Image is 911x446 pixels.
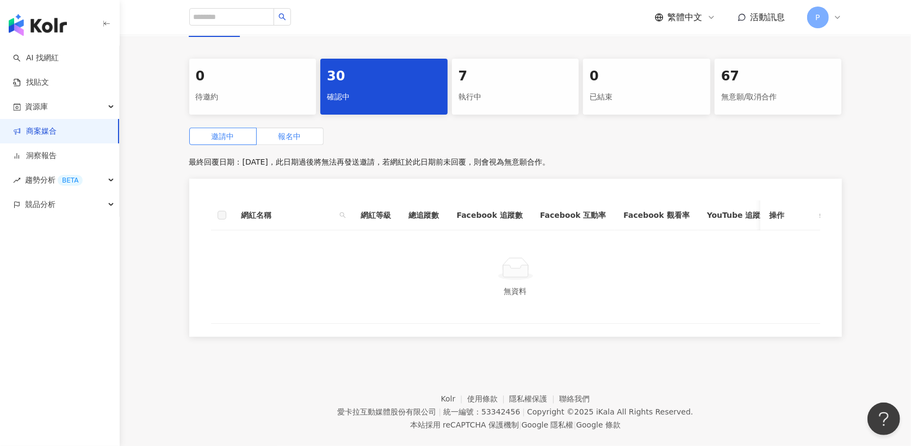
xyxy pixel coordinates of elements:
span: 繁體中文 [668,11,703,23]
div: BETA [58,175,83,186]
th: 操作 [760,200,820,230]
a: 商案媒合 [13,126,57,137]
th: 總追蹤數 [400,200,448,230]
a: 聯絡我們 [559,394,590,403]
a: iKala [596,407,615,416]
span: 網紅名稱 [241,209,335,221]
div: 0 [590,67,704,86]
th: 網紅等級 [352,200,400,230]
p: 最終回覆日期：[DATE]，此日期過後將無法再發送邀請，若網紅於此日期前未回覆，則會視為無意願合作。 [189,154,842,170]
th: Facebook 互動率 [531,200,615,230]
div: 0 [196,67,310,86]
div: 已結束 [590,88,704,106]
span: | [438,407,441,416]
span: search [339,212,346,218]
span: 邀請中 [212,132,234,141]
span: | [522,407,525,416]
a: 隱私權保護 [510,394,560,403]
span: P [815,11,820,23]
th: YouTube 追蹤數 [698,200,777,230]
span: search [278,13,286,21]
span: | [519,420,522,429]
a: Google 隱私權 [522,420,574,429]
div: 67 [721,67,835,86]
span: 報名中 [278,132,301,141]
div: 待邀約 [196,88,310,106]
img: logo [9,14,67,36]
iframe: Help Scout Beacon - Open [867,403,900,435]
div: 7 [458,67,573,86]
th: Facebook 追蹤數 [448,200,531,230]
a: 洞察報告 [13,150,57,161]
div: 愛卡拉互動媒體股份有限公司 [337,407,436,416]
span: 本站採用 reCAPTCHA 保護機制 [410,418,621,431]
a: searchAI 找網紅 [13,53,59,64]
span: | [574,420,577,429]
div: 確認中 [327,88,441,106]
div: 無意願/取消合作 [721,88,835,106]
span: search [337,207,348,223]
a: Google 條款 [576,420,621,429]
span: 活動訊息 [751,12,785,22]
div: Copyright © 2025 All Rights Reserved. [527,407,693,416]
th: Facebook 觀看率 [615,200,698,230]
span: 競品分析 [25,192,55,217]
a: 使用條款 [467,394,510,403]
div: 無資料 [224,285,807,297]
div: 執行中 [458,88,573,106]
span: rise [13,177,21,184]
a: 找貼文 [13,77,49,88]
span: 趨勢分析 [25,168,83,192]
a: Kolr [441,394,467,403]
span: 資源庫 [25,95,48,119]
div: 統一編號：53342456 [443,407,520,416]
div: 30 [327,67,441,86]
